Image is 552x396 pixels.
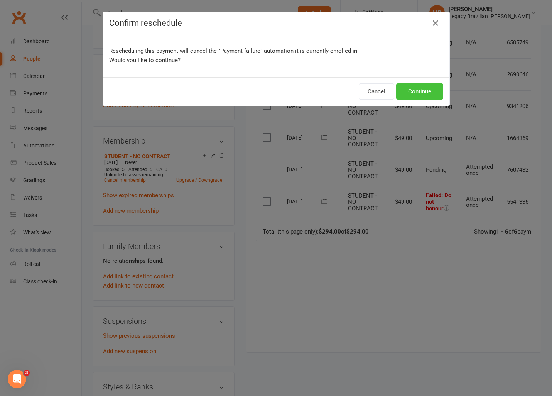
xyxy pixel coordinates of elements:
iframe: Intercom live chat [8,370,26,388]
p: Rescheduling this payment will cancel the "Payment failure" automation it is currently enrolled i... [109,46,443,65]
button: Continue [396,83,443,100]
h4: Confirm reschedule [109,18,443,28]
span: 3 [24,370,30,376]
button: Cancel [359,83,394,100]
button: Close [429,17,442,29]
